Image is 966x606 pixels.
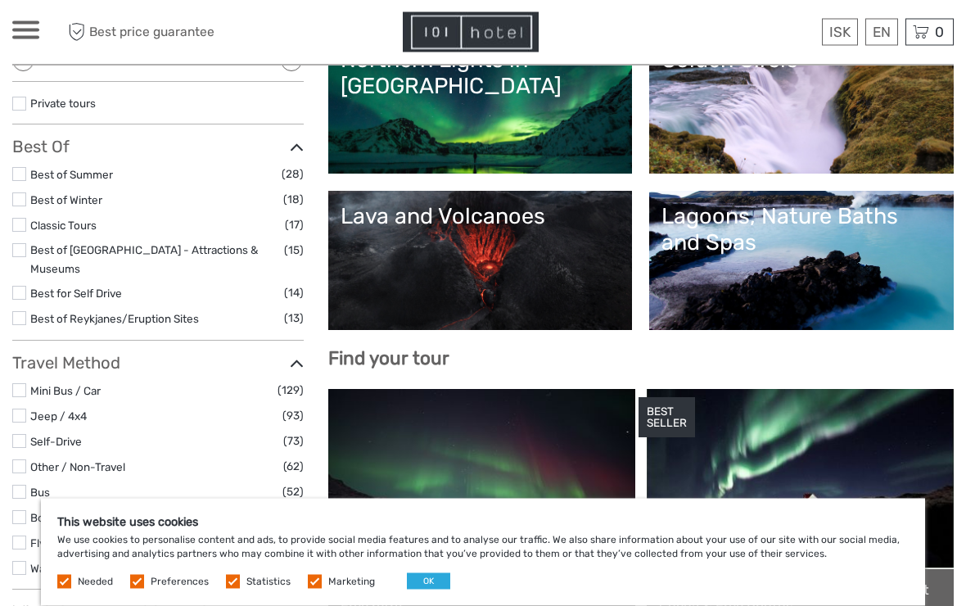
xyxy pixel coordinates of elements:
[284,284,304,303] span: (14)
[341,47,621,162] a: Northern Lights in [GEOGRAPHIC_DATA]
[78,575,113,589] label: Needed
[30,385,101,398] a: Mini Bus / Car
[661,204,941,319] a: Lagoons, Nature Baths and Spas
[30,313,199,326] a: Best of Reykjanes/Eruption Sites
[341,47,621,101] div: Northern Lights in [GEOGRAPHIC_DATA]
[403,12,539,52] img: Hotel Information
[282,165,304,184] span: (28)
[328,348,449,370] b: Find your tour
[283,191,304,210] span: (18)
[407,573,450,590] button: OK
[12,138,304,157] h3: Best Of
[829,24,851,40] span: ISK
[30,486,50,500] a: Bus
[30,287,122,301] a: Best for Self Drive
[30,97,96,111] a: Private tours
[64,19,248,46] span: Best price guarantee
[151,575,209,589] label: Preferences
[865,19,898,46] div: EN
[341,204,621,319] a: Lava and Volcanoes
[328,575,375,589] label: Marketing
[284,310,304,328] span: (13)
[282,483,304,502] span: (52)
[30,410,87,423] a: Jeep / 4x4
[283,432,304,451] span: (73)
[285,216,304,235] span: (17)
[12,354,304,373] h3: Travel Method
[30,436,82,449] a: Self-Drive
[13,7,62,56] button: Open LiveChat chat widget
[30,537,61,550] a: Flying
[282,407,304,426] span: (93)
[284,242,304,260] span: (15)
[283,458,304,477] span: (62)
[278,382,304,400] span: (129)
[932,24,946,40] span: 0
[30,512,54,525] a: Boat
[30,194,102,207] a: Best of Winter
[246,575,291,589] label: Statistics
[41,499,925,606] div: We use cookies to personalise content and ads, to provide social media features and to analyse ou...
[639,398,695,439] div: BEST SELLER
[30,563,69,576] a: Walking
[661,47,941,162] a: Golden Circle
[341,204,621,230] div: Lava and Volcanoes
[57,515,909,529] h5: This website uses cookies
[30,244,258,276] a: Best of [GEOGRAPHIC_DATA] - Attractions & Museums
[30,461,125,474] a: Other / Non-Travel
[661,204,941,257] div: Lagoons, Nature Baths and Spas
[30,169,113,182] a: Best of Summer
[30,219,97,233] a: Classic Tours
